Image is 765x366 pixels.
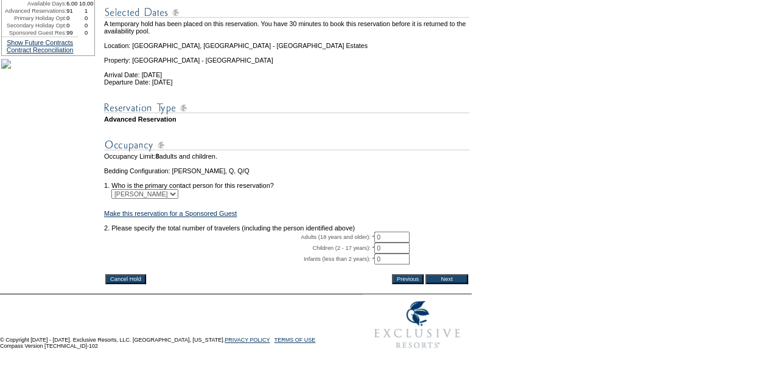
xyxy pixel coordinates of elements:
[104,167,469,174] td: Bedding Configuration: [PERSON_NAME], Q, Q/Q
[104,243,374,254] td: Children (2 - 17 years): *
[104,137,469,153] img: subTtlOccupancy.gif
[1,59,11,69] img: Shot-11-010.jpg
[2,7,66,15] td: Advanced Reservations:
[66,7,78,15] td: 91
[425,274,468,284] input: Next
[104,20,469,35] td: A temporary hold has been placed on this reservation. You have 30 minutes to book this reservatio...
[104,224,469,232] td: 2. Please specify the total number of travelers (including the person identified above)
[104,153,469,160] td: Occupancy Limit: adults and children.
[104,210,237,217] a: Make this reservation for a Sponsored Guest
[392,274,424,284] input: Previous
[363,294,472,355] img: Exclusive Resorts
[104,254,374,264] td: Infants (less than 2 years): *
[66,29,78,36] td: 99
[78,29,94,36] td: 0
[104,5,469,20] img: subTtlSelectedDates.gif
[155,153,159,160] span: 8
[104,174,469,189] td: 1. Who is the primary contact person for this reservation?
[225,337,270,343] a: PRIVACY POLICY
[104,64,469,78] td: Arrival Date: [DATE]
[78,15,94,22] td: 0
[2,29,66,36] td: Sponsored Guest Res:
[7,39,73,46] a: Show Future Contracts
[78,22,94,29] td: 0
[104,78,469,86] td: Departure Date: [DATE]
[274,337,316,343] a: TERMS OF USE
[78,7,94,15] td: 1
[66,15,78,22] td: 0
[104,49,469,64] td: Property: [GEOGRAPHIC_DATA] - [GEOGRAPHIC_DATA]
[66,22,78,29] td: 0
[2,15,66,22] td: Primary Holiday Opt:
[104,100,469,116] img: subTtlResType.gif
[104,232,374,243] td: Adults (18 years and older): *
[105,274,146,284] input: Cancel Hold
[2,22,66,29] td: Secondary Holiday Opt:
[104,35,469,49] td: Location: [GEOGRAPHIC_DATA], [GEOGRAPHIC_DATA] - [GEOGRAPHIC_DATA] Estates
[104,116,469,123] td: Advanced Reservation
[7,46,74,54] a: Contract Reconciliation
